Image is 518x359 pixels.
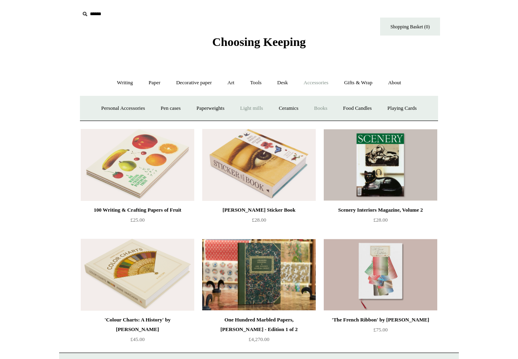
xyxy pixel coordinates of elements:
[324,129,437,201] a: Scenery Interiors Magazine, Volume 2 Scenery Interiors Magazine, Volume 2
[81,129,194,201] img: 100 Writing & Crafting Papers of Fruit
[94,98,152,119] a: Personal Accessories
[381,72,408,93] a: About
[202,239,316,311] a: One Hundred Marbled Papers, John Jeffery - Edition 1 of 2 One Hundred Marbled Papers, John Jeffer...
[202,129,316,201] img: John Derian Sticker Book
[130,217,145,223] span: £25.00
[202,129,316,201] a: John Derian Sticker Book John Derian Sticker Book
[324,239,437,311] a: 'The French Ribbon' by Suzanne Slesin 'The French Ribbon' by Suzanne Slesin
[380,98,424,119] a: Playing Cards
[324,239,437,311] img: 'The French Ribbon' by Suzanne Slesin
[204,205,314,215] div: [PERSON_NAME] Sticker Book
[212,42,306,47] a: Choosing Keeping
[324,315,437,348] a: 'The French Ribbon' by [PERSON_NAME] £75.00
[81,129,194,201] a: 100 Writing & Crafting Papers of Fruit 100 Writing & Crafting Papers of Fruit
[81,239,194,311] img: 'Colour Charts: A History' by Anne Varichon
[81,239,194,311] a: 'Colour Charts: A History' by Anne Varichon 'Colour Charts: A History' by Anne Varichon
[83,205,192,215] div: 100 Writing & Crafting Papers of Fruit
[326,205,435,215] div: Scenery Interiors Magazine, Volume 2
[233,98,270,119] a: Light mills
[130,336,145,342] span: £45.00
[249,336,269,342] span: £4,270.00
[297,72,336,93] a: Accessories
[153,98,188,119] a: Pen cases
[169,72,219,93] a: Decorative paper
[373,217,388,223] span: £28.00
[307,98,335,119] a: Books
[337,72,380,93] a: Gifts & Wrap
[243,72,269,93] a: Tools
[373,327,388,333] span: £75.00
[336,98,379,119] a: Food Candles
[110,72,140,93] a: Writing
[324,205,437,238] a: Scenery Interiors Magazine, Volume 2 £28.00
[326,315,435,325] div: 'The French Ribbon' by [PERSON_NAME]
[204,315,314,334] div: One Hundred Marbled Papers, [PERSON_NAME] - Edition 1 of 2
[202,239,316,311] img: One Hundred Marbled Papers, John Jeffery - Edition 1 of 2
[81,315,194,348] a: 'Colour Charts: A History' by [PERSON_NAME] £45.00
[271,98,305,119] a: Ceramics
[252,217,266,223] span: £28.00
[189,98,231,119] a: Paperweights
[212,35,306,48] span: Choosing Keeping
[202,315,316,348] a: One Hundred Marbled Papers, [PERSON_NAME] - Edition 1 of 2 £4,270.00
[380,18,440,36] a: Shopping Basket (0)
[202,205,316,238] a: [PERSON_NAME] Sticker Book £28.00
[141,72,168,93] a: Paper
[83,315,192,334] div: 'Colour Charts: A History' by [PERSON_NAME]
[220,72,241,93] a: Art
[270,72,295,93] a: Desk
[324,129,437,201] img: Scenery Interiors Magazine, Volume 2
[81,205,194,238] a: 100 Writing & Crafting Papers of Fruit £25.00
